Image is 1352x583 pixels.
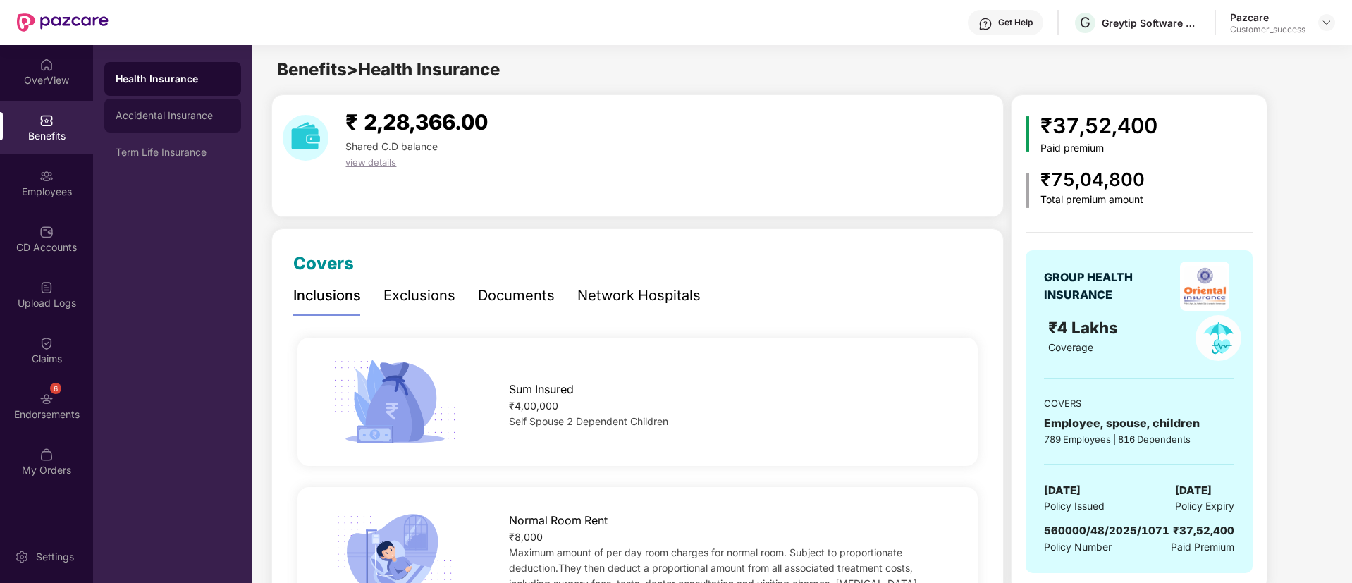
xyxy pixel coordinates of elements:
div: GROUP HEALTH INSURANCE [1044,269,1167,304]
span: [DATE] [1175,482,1212,499]
img: policyIcon [1196,315,1241,361]
div: Accidental Insurance [116,110,230,121]
span: Shared C.D balance [345,140,438,152]
img: svg+xml;base64,PHN2ZyBpZD0iQ2xhaW0iIHhtbG5zPSJodHRwOi8vd3d3LnczLm9yZy8yMDAwL3N2ZyIgd2lkdGg9IjIwIi... [39,336,54,350]
div: Documents [478,285,555,307]
img: icon [1026,173,1029,208]
span: Coverage [1048,341,1093,353]
img: svg+xml;base64,PHN2ZyBpZD0iRW1wbG95ZWVzIiB4bWxucz0iaHR0cDovL3d3dy53My5vcmcvMjAwMC9zdmciIHdpZHRoPS... [39,169,54,183]
span: Sum Insured [509,381,574,398]
img: svg+xml;base64,PHN2ZyBpZD0iTXlfT3JkZXJzIiBkYXRhLW5hbWU9Ik15IE9yZGVycyIgeG1sbnM9Imh0dHA6Ly93d3cudz... [39,448,54,462]
span: [DATE] [1044,482,1081,499]
div: Employee, spouse, children [1044,415,1234,432]
span: 560000/48/2025/1071 [1044,524,1169,537]
img: icon [328,355,461,448]
div: 6 [50,383,61,394]
div: ₹37,52,400 [1173,522,1234,539]
div: Settings [32,550,78,564]
span: Self Spouse 2 Dependent Children [509,415,668,427]
span: ₹ 2,28,366.00 [345,109,488,135]
img: svg+xml;base64,PHN2ZyBpZD0iVXBsb2FkX0xvZ3MiIGRhdGEtbmFtZT0iVXBsb2FkIExvZ3MiIHhtbG5zPSJodHRwOi8vd3... [39,281,54,295]
div: Inclusions [293,285,361,307]
div: ₹75,04,800 [1040,166,1145,195]
span: view details [345,157,396,168]
span: G [1080,14,1090,31]
span: Policy Issued [1044,498,1105,514]
img: svg+xml;base64,PHN2ZyBpZD0iRHJvcGRvd24tMzJ4MzIiIHhtbG5zPSJodHRwOi8vd3d3LnczLm9yZy8yMDAwL3N2ZyIgd2... [1321,17,1332,28]
img: svg+xml;base64,PHN2ZyBpZD0iQmVuZWZpdHMiIHhtbG5zPSJodHRwOi8vd3d3LnczLm9yZy8yMDAwL3N2ZyIgd2lkdGg9Ij... [39,113,54,128]
div: Network Hospitals [577,285,701,307]
div: Get Help [998,17,1033,28]
img: download [283,115,328,161]
span: Covers [293,253,354,274]
div: ₹4,00,000 [509,398,947,414]
div: Greytip Software Private Limited [1102,16,1200,30]
span: Policy Expiry [1175,498,1234,514]
div: Total premium amount [1040,194,1145,206]
div: Term Life Insurance [116,147,230,158]
img: svg+xml;base64,PHN2ZyBpZD0iU2V0dGluZy0yMHgyMCIgeG1sbnM9Imh0dHA6Ly93d3cudzMub3JnLzIwMDAvc3ZnIiB3aW... [15,550,29,564]
div: Pazcare [1230,11,1305,24]
div: ₹37,52,400 [1040,109,1157,142]
img: icon [1026,116,1029,152]
div: Health Insurance [116,72,230,86]
div: Paid premium [1040,142,1157,154]
div: ₹8,000 [509,529,947,545]
img: New Pazcare Logo [17,13,109,32]
div: 789 Employees | 816 Dependents [1044,432,1234,446]
span: Normal Room Rent [509,512,608,529]
img: insurerLogo [1180,262,1229,311]
div: Customer_success [1230,24,1305,35]
img: svg+xml;base64,PHN2ZyBpZD0iQ0RfQWNjb3VudHMiIGRhdGEtbmFtZT0iQ0QgQWNjb3VudHMiIHhtbG5zPSJodHRwOi8vd3... [39,225,54,239]
span: Benefits > Health Insurance [277,59,500,80]
span: ₹4 Lakhs [1048,318,1122,337]
span: Policy Number [1044,541,1112,553]
img: svg+xml;base64,PHN2ZyBpZD0iRW5kb3JzZW1lbnRzIiB4bWxucz0iaHR0cDovL3d3dy53My5vcmcvMjAwMC9zdmciIHdpZH... [39,392,54,406]
span: Paid Premium [1171,539,1234,555]
img: svg+xml;base64,PHN2ZyBpZD0iSG9tZSIgeG1sbnM9Imh0dHA6Ly93d3cudzMub3JnLzIwMDAvc3ZnIiB3aWR0aD0iMjAiIG... [39,58,54,72]
div: COVERS [1044,396,1234,410]
div: Exclusions [383,285,455,307]
img: svg+xml;base64,PHN2ZyBpZD0iSGVscC0zMngzMiIgeG1sbnM9Imh0dHA6Ly93d3cudzMub3JnLzIwMDAvc3ZnIiB3aWR0aD... [978,17,993,31]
